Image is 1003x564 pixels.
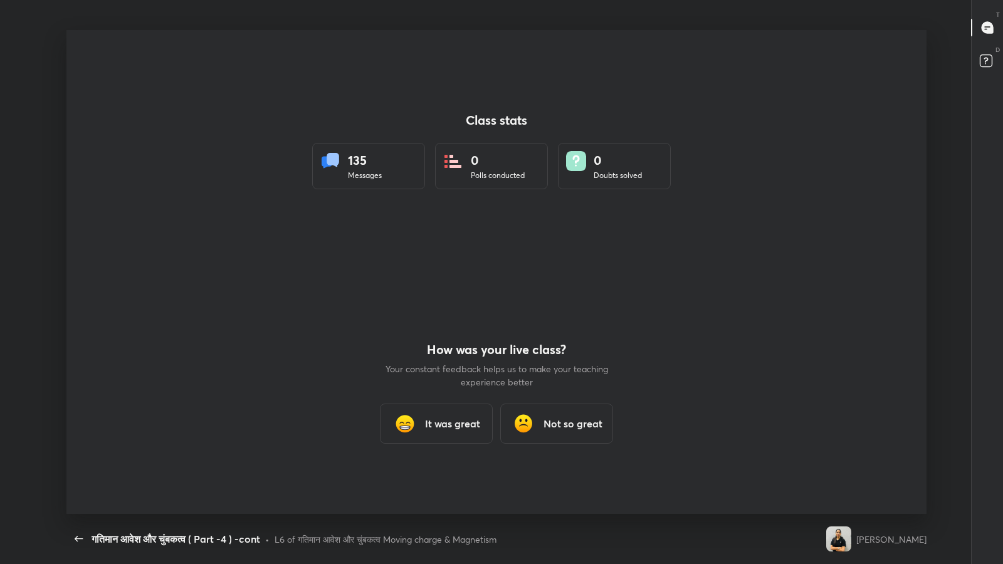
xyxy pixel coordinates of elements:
img: statsPoll.b571884d.svg [443,151,463,171]
img: statsMessages.856aad98.svg [320,151,340,171]
h3: It was great [425,416,480,431]
div: Messages [348,170,382,181]
div: Polls conducted [471,170,525,181]
div: L6 of गतिमान आवेश और चुंबकत्व Moving charge & Magnetism [275,533,496,546]
img: doubts.8a449be9.svg [566,151,586,171]
h3: Not so great [544,416,602,431]
img: grinning_face_with_smiling_eyes_cmp.gif [392,411,417,436]
div: 0 [594,151,642,170]
div: [PERSON_NAME] [856,533,927,546]
p: D [995,45,1000,55]
img: frowning_face_cmp.gif [511,411,536,436]
p: T [996,10,1000,19]
img: 328e836ca9b34a41ab6820f4758145ba.jpg [826,526,851,551]
div: Doubts solved [594,170,642,181]
div: 0 [471,151,525,170]
div: 135 [348,151,382,170]
div: गतिमान आवेश और चुंबकत्व ( Part -4 ) -cont [92,531,260,546]
h4: Class stats [312,113,681,128]
div: • [265,533,270,546]
h4: How was your live class? [384,342,609,357]
p: Your constant feedback helps us to make your teaching experience better [384,362,609,389]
